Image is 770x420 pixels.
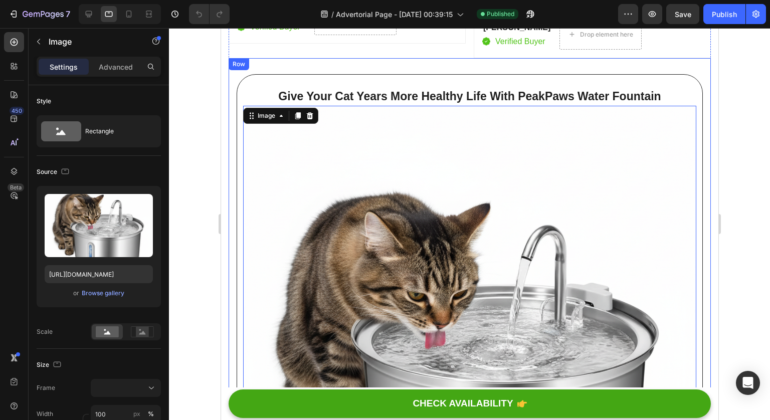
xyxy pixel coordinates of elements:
div: Size [37,358,63,372]
div: Row [10,32,26,41]
div: CHECK AVAILABILITY [191,369,292,382]
div: 450 [10,107,24,115]
button: Publish [703,4,745,24]
button: Browse gallery [81,288,125,298]
p: Advanced [99,62,133,72]
button: 7 [4,4,75,24]
p: Settings [50,62,78,72]
button: % [131,408,143,420]
div: % [148,409,154,418]
img: preview-image [45,194,153,257]
div: Style [37,97,51,106]
span: Published [487,10,514,19]
div: px [133,409,140,418]
button: px [145,408,157,420]
p: 7 [66,8,70,20]
div: Scale [37,327,53,336]
input: https://example.com/image.jpg [45,265,153,283]
button: Save [666,4,699,24]
label: Frame [37,383,55,392]
div: Browse gallery [82,289,124,298]
span: or [73,287,79,299]
div: Image [35,83,56,92]
button: CHECK AVAILABILITY [8,361,490,390]
p: Image [49,36,134,48]
div: Source [37,165,71,179]
span: Save [675,10,691,19]
span: / [331,9,334,20]
div: Publish [712,9,737,20]
div: Undo/Redo [189,4,230,24]
span: Advertorial Page - [DATE] 00:39:15 [336,9,453,20]
label: Width [37,409,53,418]
div: Rectangle [85,120,146,143]
div: Beta [8,183,24,191]
div: Open Intercom Messenger [736,371,760,395]
iframe: Design area [221,28,718,420]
